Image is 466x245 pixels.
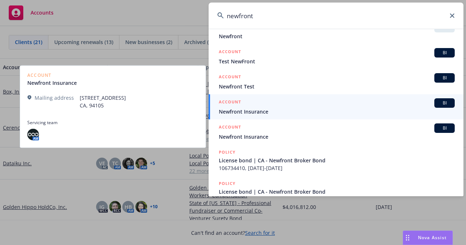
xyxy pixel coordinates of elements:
[219,133,455,141] span: Newfront Insurance
[418,234,447,241] span: Nova Assist
[219,157,455,164] span: License bond | CA - Newfront Broker Bond
[219,108,455,115] span: Newfront Insurance
[219,48,241,57] h5: ACCOUNT
[437,100,452,106] span: BI
[219,164,455,172] span: 106734410, [DATE]-[DATE]
[209,145,463,176] a: POLICYLicense bond | CA - Newfront Broker Bond106734410, [DATE]-[DATE]
[209,119,463,145] a: ACCOUNTBINewfront Insurance
[437,125,452,131] span: BI
[219,149,236,156] h5: POLICY
[209,19,463,44] a: ACCOUNTTRNewfront
[219,98,241,107] h5: ACCOUNT
[219,195,455,203] span: 106734410, [DATE]-[DATE]
[219,58,455,65] span: Test NewFront
[209,176,463,207] a: POLICYLicense bond | CA - Newfront Broker Bond106734410, [DATE]-[DATE]
[437,50,452,56] span: BI
[437,75,452,81] span: BI
[209,44,463,69] a: ACCOUNTBITest NewFront
[219,83,455,90] span: Newfront Test
[209,3,463,29] input: Search...
[219,188,455,195] span: License bond | CA - Newfront Broker Bond
[209,69,463,94] a: ACCOUNTBINewfront Test
[209,94,463,119] a: ACCOUNTBINewfront Insurance
[403,231,412,245] div: Drag to move
[219,73,241,82] h5: ACCOUNT
[403,230,453,245] button: Nova Assist
[219,32,455,40] span: Newfront
[219,123,241,132] h5: ACCOUNT
[219,180,236,187] h5: POLICY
